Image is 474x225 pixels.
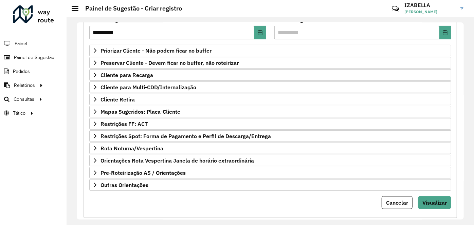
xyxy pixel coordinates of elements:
a: Preservar Cliente - Devem ficar no buffer, não roteirizar [89,57,451,69]
span: Cancelar [386,199,408,206]
a: Priorizar Cliente - Não podem ficar no buffer [89,45,451,56]
span: Pre-Roteirização AS / Orientações [101,170,186,175]
span: Outras Orientações [101,182,148,188]
span: [PERSON_NAME] [404,9,455,15]
span: Cliente para Multi-CDD/Internalização [101,85,196,90]
span: Orientações Rota Vespertina Janela de horário extraordinária [101,158,254,163]
span: Preservar Cliente - Devem ficar no buffer, não roteirizar [101,60,239,65]
a: Cliente para Recarga [89,69,451,81]
a: Mapas Sugeridos: Placa-Cliente [89,106,451,117]
a: Contato Rápido [388,1,403,16]
a: Restrições FF: ACT [89,118,451,130]
span: Painel [15,40,27,47]
span: Priorizar Cliente - Não podem ficar no buffer [101,48,212,53]
h3: IZABELLA [404,2,455,8]
span: Relatórios [14,82,35,89]
a: Orientações Rota Vespertina Janela de horário extraordinária [89,155,451,166]
a: Restrições Spot: Forma de Pagamento e Perfil de Descarga/Entrega [89,130,451,142]
span: Consultas [14,96,34,103]
span: Pedidos [13,68,30,75]
span: Painel de Sugestão [14,54,54,61]
span: Tático [13,110,25,117]
span: Cliente Retira [101,97,135,102]
h2: Painel de Sugestão - Criar registro [78,5,182,12]
button: Visualizar [418,196,451,209]
span: Restrições FF: ACT [101,121,148,127]
button: Choose Date [254,26,266,39]
button: Cancelar [382,196,413,209]
span: Cliente para Recarga [101,72,153,78]
a: Pre-Roteirização AS / Orientações [89,167,451,179]
span: Mapas Sugeridos: Placa-Cliente [101,109,180,114]
span: Restrições Spot: Forma de Pagamento e Perfil de Descarga/Entrega [101,133,271,139]
a: Cliente para Multi-CDD/Internalização [89,81,451,93]
button: Choose Date [439,26,451,39]
a: Rota Noturna/Vespertina [89,143,451,154]
a: Outras Orientações [89,179,451,191]
a: Cliente Retira [89,94,451,105]
span: Rota Noturna/Vespertina [101,146,163,151]
span: Visualizar [422,199,447,206]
